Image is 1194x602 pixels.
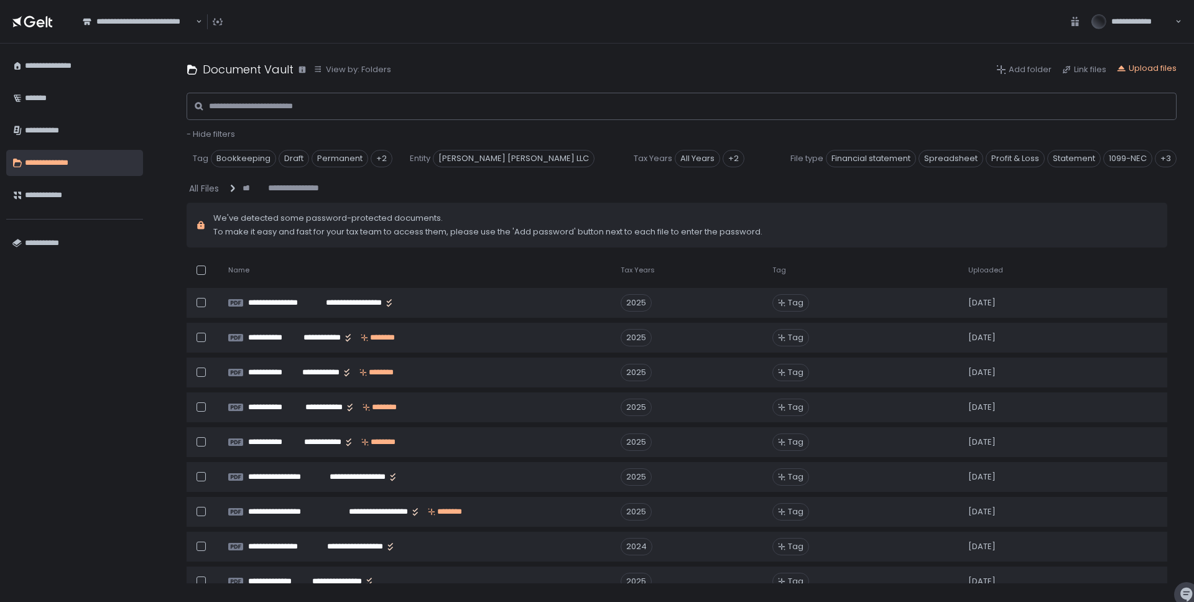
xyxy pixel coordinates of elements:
button: - Hide filters [187,129,235,140]
span: Tax Years [621,266,655,275]
div: 2025 [621,294,652,312]
div: +2 [371,150,392,167]
span: Tag [788,402,803,413]
span: [DATE] [968,297,996,308]
span: [DATE] [968,471,996,483]
div: 2025 [621,364,652,381]
button: View by: Folders [313,64,391,75]
input: Search for option [194,16,195,28]
span: Tag [772,266,786,275]
span: Tag [788,332,803,343]
div: 2025 [621,468,652,486]
span: Tax Years [634,153,672,164]
button: All Files [189,182,221,195]
span: Tag [193,153,208,164]
span: Uploaded [968,266,1003,275]
h1: Document Vault [203,61,294,78]
span: File type [790,153,823,164]
span: [DATE] [968,332,996,343]
span: Statement [1047,150,1101,167]
span: Tag [788,541,803,552]
span: Financial statement [826,150,916,167]
span: Entity [410,153,430,164]
span: [PERSON_NAME] [PERSON_NAME] LLC [433,150,595,167]
span: [DATE] [968,437,996,448]
button: Upload files [1116,63,1177,74]
span: Tag [788,367,803,378]
span: Tag [788,437,803,448]
span: Spreadsheet [919,150,983,167]
span: [DATE] [968,402,996,413]
div: 2025 [621,503,652,521]
span: [DATE] [968,541,996,552]
span: We've detected some password-protected documents. [213,213,762,224]
div: All Files [189,182,219,195]
button: Link files [1062,64,1106,75]
div: Search for option [75,9,202,35]
span: Name [228,266,249,275]
span: Tag [788,297,803,308]
span: 1099-NEC [1103,150,1152,167]
div: 2025 [621,573,652,590]
span: Tag [788,576,803,587]
span: Profit & Loss [986,150,1045,167]
span: [DATE] [968,576,996,587]
div: 2025 [621,399,652,416]
button: Add folder [996,64,1052,75]
div: 2025 [621,433,652,451]
span: To make it easy and fast for your tax team to access them, please use the 'Add password' button n... [213,226,762,238]
span: Bookkeeping [211,150,276,167]
div: 2025 [621,329,652,346]
div: +2 [723,150,744,167]
span: [DATE] [968,367,996,378]
span: - Hide filters [187,128,235,140]
span: All Years [675,150,720,167]
span: Permanent [312,150,368,167]
span: Tag [788,506,803,517]
div: 2024 [621,538,652,555]
span: [DATE] [968,506,996,517]
span: Draft [279,150,309,167]
div: +3 [1155,150,1177,167]
span: Tag [788,471,803,483]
